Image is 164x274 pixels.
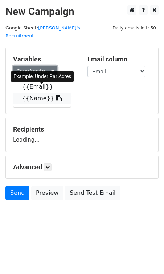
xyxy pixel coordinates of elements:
[5,186,29,200] a: Send
[13,163,151,171] h5: Advanced
[65,186,120,200] a: Send Test Email
[13,81,71,93] a: {{Email}}
[11,71,74,82] div: Example: Under Par Acres
[5,25,80,39] a: [PERSON_NAME]'s Recruitment
[13,66,57,77] a: Copy/paste...
[5,25,80,39] small: Google Sheet:
[87,55,151,63] h5: Email column
[128,239,164,274] iframe: Chat Widget
[13,55,77,63] h5: Variables
[13,93,71,104] a: {{Name}}
[110,25,159,31] a: Daily emails left: 50
[31,186,63,200] a: Preview
[13,125,151,133] h5: Recipients
[13,125,151,144] div: Loading...
[110,24,159,32] span: Daily emails left: 50
[5,5,159,18] h2: New Campaign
